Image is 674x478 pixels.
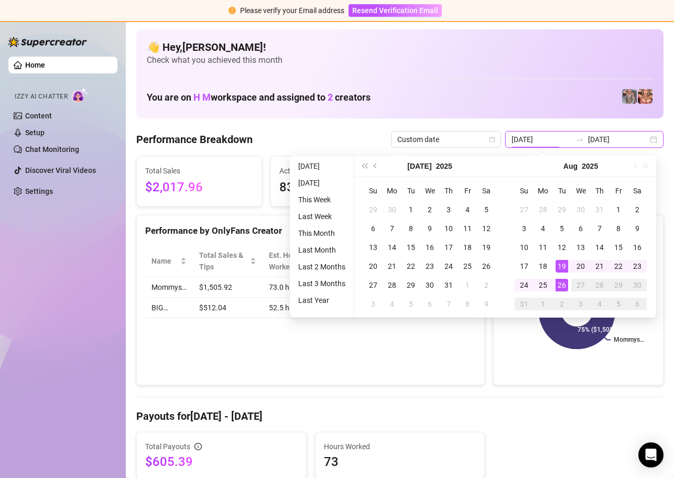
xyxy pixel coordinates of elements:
[386,203,398,216] div: 30
[609,200,628,219] td: 2025-08-01
[518,203,530,216] div: 27
[458,295,477,313] td: 2025-08-08
[439,219,458,238] td: 2025-07-10
[575,135,584,144] span: to
[279,165,387,177] span: Active Chats
[628,219,647,238] td: 2025-08-09
[367,298,379,310] div: 3
[397,132,495,147] span: Custom date
[588,134,648,145] input: End date
[145,277,193,298] td: Mommys…
[571,276,590,295] td: 2025-08-27
[294,210,350,223] li: Last Week
[571,219,590,238] td: 2025-08-06
[439,257,458,276] td: 2025-07-24
[420,219,439,238] td: 2025-07-09
[537,260,549,273] div: 18
[512,134,571,145] input: Start date
[628,276,647,295] td: 2025-08-30
[638,89,653,104] img: pennylondon
[631,241,644,254] div: 16
[609,219,628,238] td: 2025-08-08
[145,441,190,452] span: Total Payouts
[480,260,493,273] div: 26
[294,294,350,307] li: Last Year
[571,295,590,313] td: 2025-09-03
[147,40,653,55] h4: 👋 Hey, [PERSON_NAME] !
[269,249,318,273] div: Est. Hours Worked
[383,181,401,200] th: Mo
[515,200,534,219] td: 2025-07-27
[518,222,530,235] div: 3
[364,238,383,257] td: 2025-07-13
[401,219,420,238] td: 2025-07-08
[423,203,436,216] div: 2
[477,219,496,238] td: 2025-07-12
[571,257,590,276] td: 2025-08-20
[612,203,625,216] div: 1
[458,181,477,200] th: Fr
[461,241,474,254] div: 18
[631,222,644,235] div: 9
[628,181,647,200] th: Sa
[515,238,534,257] td: 2025-08-10
[590,219,609,238] td: 2025-08-07
[622,89,637,104] img: pennylondonvip
[534,257,552,276] td: 2025-08-18
[407,156,431,177] button: Choose a month
[458,200,477,219] td: 2025-07-04
[147,55,653,66] span: Check what you achieved this month
[461,279,474,291] div: 1
[574,241,587,254] div: 13
[145,165,253,177] span: Total Sales
[420,257,439,276] td: 2025-07-23
[552,276,571,295] td: 2025-08-26
[518,241,530,254] div: 10
[436,156,452,177] button: Choose a year
[442,203,455,216] div: 3
[609,295,628,313] td: 2025-09-05
[145,245,193,277] th: Name
[631,203,644,216] div: 2
[515,257,534,276] td: 2025-08-17
[25,166,96,175] a: Discover Viral Videos
[556,222,568,235] div: 5
[489,136,495,143] span: calendar
[401,200,420,219] td: 2025-07-01
[401,238,420,257] td: 2025-07-15
[405,279,417,291] div: 29
[229,7,236,14] span: exclamation-circle
[401,181,420,200] th: Tu
[405,260,417,273] div: 22
[25,187,53,195] a: Settings
[364,181,383,200] th: Su
[367,222,379,235] div: 6
[386,241,398,254] div: 14
[458,257,477,276] td: 2025-07-25
[458,238,477,257] td: 2025-07-18
[609,257,628,276] td: 2025-08-22
[515,219,534,238] td: 2025-08-03
[25,112,52,120] a: Content
[593,260,606,273] div: 21
[556,298,568,310] div: 2
[386,279,398,291] div: 28
[439,276,458,295] td: 2025-07-31
[145,298,193,318] td: BIG…
[383,200,401,219] td: 2025-06-30
[552,295,571,313] td: 2025-09-02
[383,238,401,257] td: 2025-07-14
[439,181,458,200] th: Th
[442,222,455,235] div: 10
[593,241,606,254] div: 14
[364,276,383,295] td: 2025-07-27
[552,200,571,219] td: 2025-07-29
[574,203,587,216] div: 30
[439,295,458,313] td: 2025-08-07
[590,181,609,200] th: Th
[401,257,420,276] td: 2025-07-22
[534,295,552,313] td: 2025-09-01
[556,203,568,216] div: 29
[631,260,644,273] div: 23
[194,443,202,450] span: info-circle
